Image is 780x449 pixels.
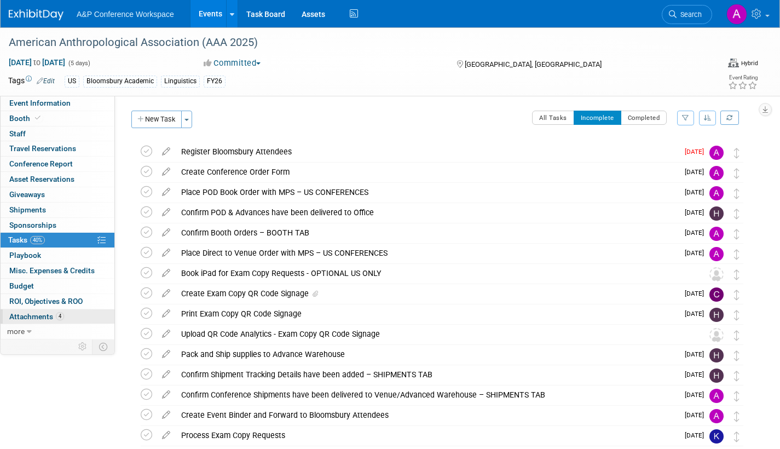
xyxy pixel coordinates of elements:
a: Staff [1,126,114,141]
span: [DATE] [685,391,709,399]
button: Committed [200,57,265,69]
i: Move task [734,330,739,341]
i: Move task [734,229,739,239]
img: Unassigned [709,328,724,342]
i: Move task [734,391,739,401]
img: Hannah Siegel [709,348,724,362]
div: Linguistics [161,76,200,87]
span: [DATE] [685,229,709,237]
div: Print Exam Copy QR Code Signage [176,304,678,323]
a: edit [157,309,176,319]
img: Hannah Siegel [709,308,724,322]
button: Completed [621,111,667,125]
div: Create Conference Order Form [176,163,678,181]
a: Booth [1,111,114,126]
img: Format-Hybrid.png [728,59,739,67]
img: Amanda Oney [709,227,724,241]
div: Create Event Binder and Forward to Bloomsbury Attendees [176,406,678,424]
a: edit [157,187,176,197]
a: edit [157,208,176,217]
div: Confirm Conference Shipments have been delivered to Venue/Advanced Warehouse – SHIPMENTS TAB [176,385,678,404]
i: Move task [734,168,739,179]
a: edit [157,167,176,177]
span: more [7,327,25,336]
a: edit [157,248,176,258]
a: edit [157,228,176,238]
td: Personalize Event Tab Strip [73,339,93,354]
span: ROI, Objectives & ROO [9,297,83,306]
span: Event Information [9,99,71,107]
a: Playbook [1,248,114,263]
a: edit [157,410,176,420]
img: Amanda Oney [709,166,724,180]
i: Booth reservation complete [35,115,41,121]
img: Amanda Oney [709,389,724,403]
a: Misc. Expenses & Credits [1,263,114,278]
i: Move task [734,269,739,280]
span: 4 [56,312,64,320]
div: Confirm POD & Advances have been delivered to Office [176,203,678,222]
span: [DATE] [685,290,709,297]
span: [DATE] [685,148,709,156]
div: Place POD Book Order with MPS – US CONFERENCES [176,183,678,202]
button: Incomplete [574,111,621,125]
span: [DATE] [685,249,709,257]
div: Register Bloomsbury Attendees [176,142,678,161]
i: Move task [734,188,739,199]
span: Search [677,10,702,19]
div: Create Exam Copy QR Code Signage [176,284,678,303]
div: Confirm Shipment Tracking Details have been added – SHIPMENTS TAB [176,365,678,384]
td: Toggle Event Tabs [93,339,115,354]
i: Move task [734,310,739,320]
div: Book iPad for Exam Copy Requests - OPTIONAL US ONLY [176,264,687,283]
div: FY26 [204,76,226,87]
span: Attachments [9,312,64,321]
div: Event Format [647,57,758,73]
div: Pack and Ship supplies to Advance Warehouse [176,345,678,364]
button: New Task [131,111,182,128]
span: [DATE] [685,209,709,216]
span: Budget [9,281,34,290]
img: Hannah Siegel [709,206,724,221]
span: [DATE] [685,431,709,439]
span: Giveaways [9,190,45,199]
a: Travel Reservations [1,141,114,156]
i: Move task [734,249,739,260]
div: Event Rating [728,75,758,80]
i: Move task [734,148,739,158]
span: [DATE] [685,411,709,419]
span: Misc. Expenses & Credits [9,266,95,275]
a: Budget [1,279,114,293]
a: edit [157,289,176,298]
i: Move task [734,290,739,300]
span: Booth [9,114,43,123]
div: US [65,76,79,87]
div: Process Exam Copy Requests [176,426,678,445]
a: Search [662,5,712,24]
span: Conference Report [9,159,73,168]
span: Staff [9,129,26,138]
img: Kate Hunneyball [709,429,724,444]
div: Place Direct to Venue Order with MPS – US CONFERENCES [176,244,678,262]
span: [DATE] [685,371,709,378]
img: ExhibitDay [9,9,63,20]
img: Amanda Oney [726,4,747,25]
i: Move task [734,371,739,381]
span: 40% [30,236,45,244]
span: Asset Reservations [9,175,74,183]
span: to [32,58,42,67]
a: Event Information [1,96,114,111]
img: Christine Ritchlin [709,287,724,302]
span: (5 days) [67,60,90,67]
i: Move task [734,431,739,442]
i: Move task [734,411,739,422]
td: Tags [8,75,55,88]
img: Amanda Oney [709,186,724,200]
a: Edit [37,77,55,85]
div: Bloomsbury Academic [83,76,157,87]
a: Giveaways [1,187,114,202]
span: [DATE] [685,168,709,176]
div: Hybrid [741,59,758,67]
span: Shipments [9,205,46,214]
img: Amanda Oney [709,146,724,160]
